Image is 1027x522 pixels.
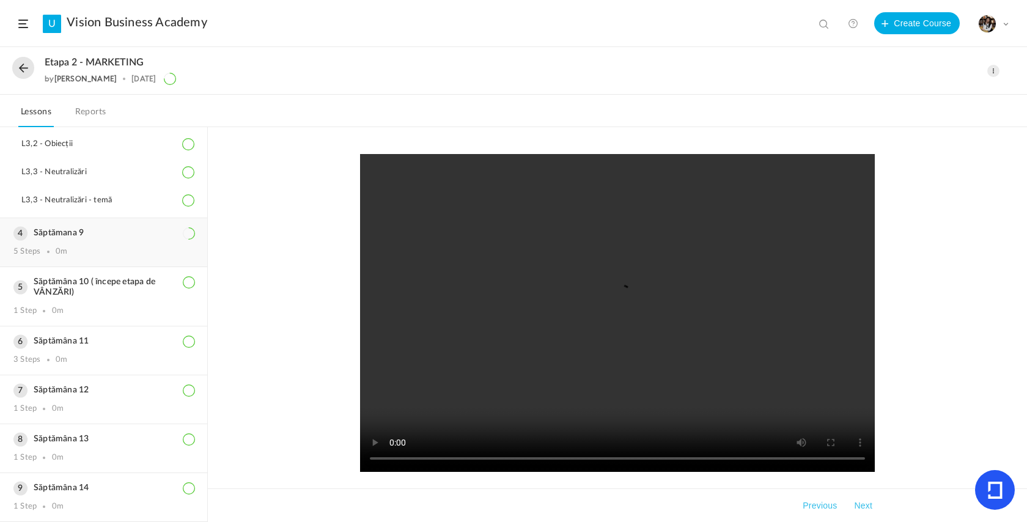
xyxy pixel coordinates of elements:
[13,404,37,414] div: 1 Step
[13,385,194,395] h3: Săptămâna 12
[131,75,156,83] div: [DATE]
[21,196,127,205] span: L3,3 - Neutralizări - temă
[52,404,64,414] div: 0m
[52,453,64,463] div: 0m
[13,306,37,316] div: 1 Step
[13,434,194,444] h3: Săptămâna 13
[56,247,67,257] div: 0m
[52,502,64,512] div: 0m
[13,502,37,512] div: 1 Step
[56,355,67,365] div: 0m
[73,104,109,127] a: Reports
[13,247,40,257] div: 5 Steps
[800,498,839,513] button: Previous
[13,355,40,365] div: 3 Steps
[13,277,194,298] h3: Săptămâna 10 ( începe etapa de VÂNZĂRI)
[13,228,194,238] h3: Săptămana 9
[13,336,194,347] h3: Săptămâna 11
[18,104,54,127] a: Lessons
[67,15,207,30] a: Vision Business Academy
[13,453,37,463] div: 1 Step
[21,139,88,149] span: L3,2 - Obiecții
[52,306,64,316] div: 0m
[45,75,117,83] div: by
[21,167,102,177] span: L3,3 - Neutralizări
[45,57,144,68] span: Etapa 2 - MARKETING
[54,74,117,83] a: [PERSON_NAME]
[979,15,996,32] img: tempimagehs7pti.png
[874,12,960,34] button: Create Course
[852,498,875,513] button: Next
[43,15,61,33] a: U
[13,483,194,493] h3: Săptămâna 14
